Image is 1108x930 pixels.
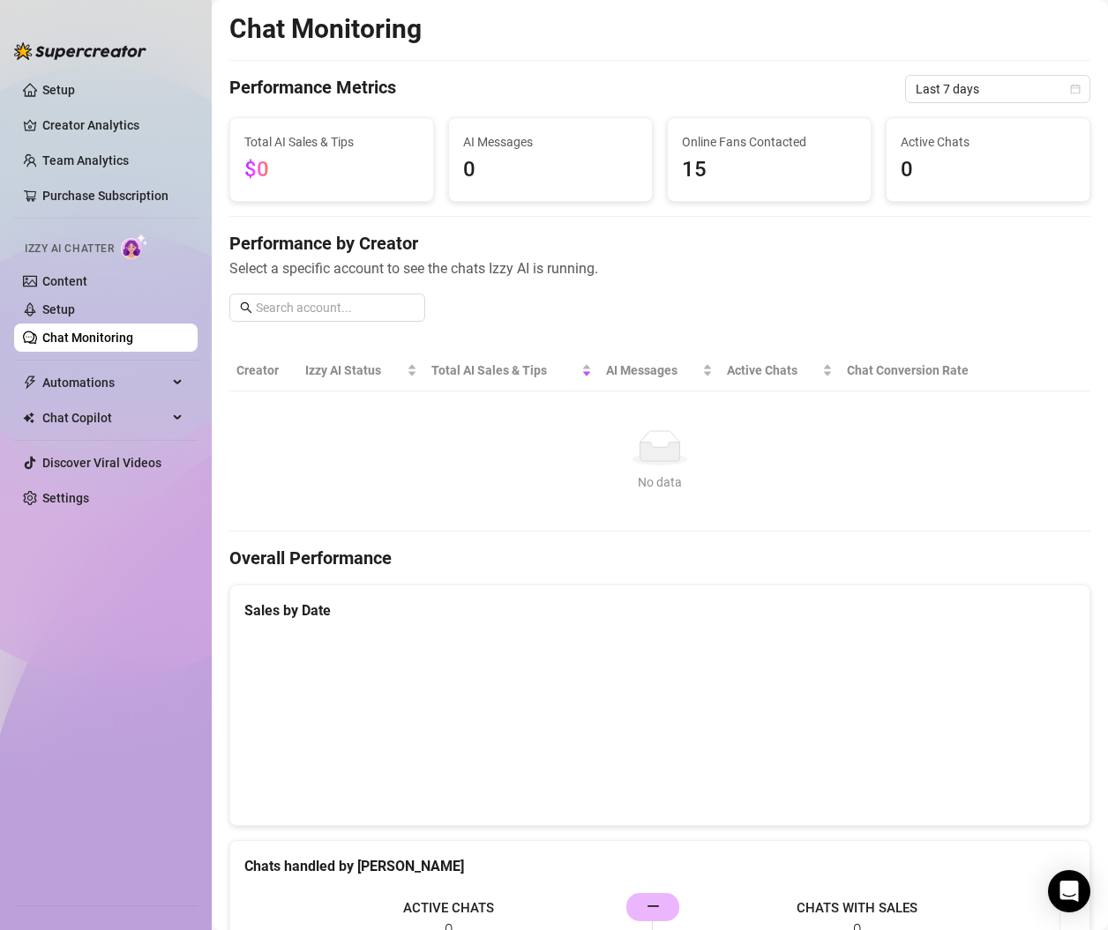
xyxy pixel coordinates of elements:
a: Team Analytics [42,153,129,167]
input: Search account... [256,298,415,317]
a: Content [42,274,87,288]
a: Discover Viral Videos [42,456,161,470]
span: search [240,301,252,314]
th: Creator [229,350,298,391]
div: Sales by Date [244,599,1075,621]
th: Chat Conversion Rate [840,350,1005,391]
span: Total AI Sales & Tips [431,361,578,380]
span: AI Messages [463,132,638,152]
div: Open Intercom Messenger [1048,870,1090,912]
h4: Performance by Creator [229,231,1090,256]
span: Last 7 days [916,76,1080,102]
span: 0 [901,153,1075,187]
span: Izzy AI Status [305,361,403,380]
div: No data [243,472,1076,492]
span: AI Messages [606,361,699,380]
a: Setup [42,83,75,97]
a: Settings [42,491,89,505]
th: Total AI Sales & Tips [424,350,599,391]
span: Online Fans Contacted [682,132,857,152]
a: Setup [42,302,75,316]
span: Total AI Sales & Tips [244,132,419,152]
h4: Performance Metrics [229,75,396,103]
span: Select a specific account to see the chats Izzy AI is running. [229,257,1090,279]
th: Izzy AI Status [298,350,424,391]
span: Izzy AI Chatter [25,241,114,257]
span: Automations [42,368,168,397]
span: 0 [463,153,638,187]
span: 15 [682,153,857,187]
th: AI Messages [599,350,720,391]
a: Creator Analytics [42,111,183,139]
span: Active Chats [901,132,1075,152]
span: Active Chats [727,361,819,380]
div: Chats handled by [PERSON_NAME] [244,855,1075,877]
span: $0 [244,157,269,182]
span: thunderbolt [23,376,37,390]
a: Chat Monitoring [42,331,133,345]
img: AI Chatter [121,234,148,259]
img: logo-BBDzfeDw.svg [14,42,146,60]
span: Chat Copilot [42,404,168,432]
h2: Chat Monitoring [229,12,422,46]
th: Active Chats [720,350,840,391]
span: calendar [1070,84,1081,94]
a: Purchase Subscription [42,182,183,210]
h4: Overall Performance [229,546,1090,570]
img: Chat Copilot [23,412,34,424]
